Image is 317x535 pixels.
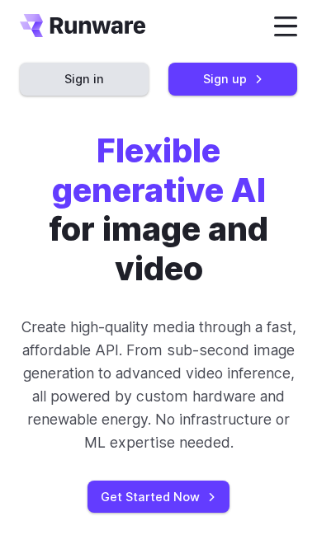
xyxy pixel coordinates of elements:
p: Create high-quality media through a fast, affordable API. From sub-second image generation to adv... [20,316,297,455]
a: Go to / [20,14,145,37]
a: Sign in [20,63,149,95]
a: Get Started Now [88,481,229,513]
h1: for image and video [20,132,297,289]
strong: Flexible generative AI [52,131,266,210]
a: Sign up [168,63,297,95]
